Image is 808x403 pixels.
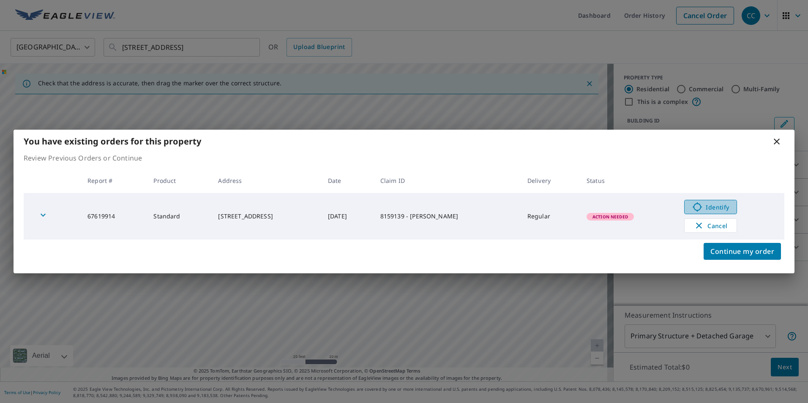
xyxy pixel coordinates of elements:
[521,168,580,193] th: Delivery
[147,193,211,240] td: Standard
[684,218,737,233] button: Cancel
[521,193,580,240] td: Regular
[704,243,781,260] button: Continue my order
[218,212,314,221] div: [STREET_ADDRESS]
[24,136,201,147] b: You have existing orders for this property
[587,214,633,220] span: Action Needed
[690,202,732,212] span: Identify
[81,193,147,240] td: 67619914
[321,168,374,193] th: Date
[684,200,737,214] a: Identify
[580,168,677,193] th: Status
[211,168,321,193] th: Address
[147,168,211,193] th: Product
[374,193,521,240] td: 8159139 - [PERSON_NAME]
[81,168,147,193] th: Report #
[374,168,521,193] th: Claim ID
[710,245,774,257] span: Continue my order
[693,221,728,231] span: Cancel
[321,193,374,240] td: [DATE]
[24,153,784,163] p: Review Previous Orders or Continue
